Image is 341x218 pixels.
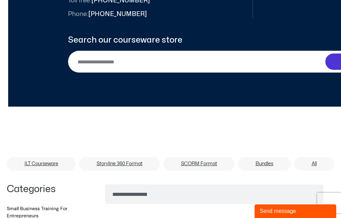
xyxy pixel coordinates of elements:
[68,35,182,45] span: Search our courseware store
[294,157,334,171] a: All
[79,157,160,171] a: Storyline 360 Format
[163,157,234,171] a: SCORM Format
[7,157,334,173] nav: Menu
[238,157,291,171] a: Bundles
[68,10,147,18] span: [PHONE_NUMBER]
[7,185,89,194] h1: Categories
[7,157,76,171] a: ILT Courseware
[255,203,338,218] iframe: chat widget
[68,11,88,17] span: Phone:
